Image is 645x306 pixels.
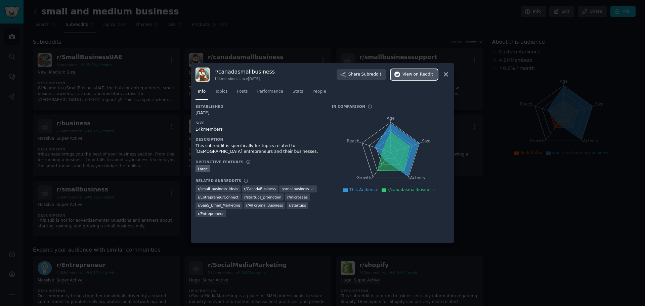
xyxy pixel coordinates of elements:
[244,195,281,200] span: r/ startups_promotion
[391,69,438,80] button: Viewon Reddit
[348,72,381,78] span: Share
[198,89,206,95] span: Info
[388,187,435,192] span: r/canadasmallbusiness
[282,186,309,191] span: r/ smallbusiness
[410,175,426,180] tspan: Activity
[198,195,239,200] span: r/ EntrepreneurConnect
[293,89,303,95] span: Stats
[196,121,322,125] h3: Size
[290,86,305,100] a: Stats
[196,160,244,164] h3: Distinctive Features
[422,138,430,143] tspan: Size
[196,104,322,109] h3: Established
[198,203,240,208] span: r/ SaaS_Email_Marketing
[196,110,322,116] div: [DATE]
[312,89,326,95] span: People
[196,86,208,100] a: Info
[387,116,395,121] tspan: Age
[337,69,386,80] button: ShareSubreddit
[196,68,210,82] img: canadasmallbusiness
[361,72,381,78] span: Subreddit
[414,72,433,78] span: on Reddit
[196,137,322,142] h3: Description
[237,89,248,95] span: Posts
[257,89,283,95] span: Performance
[196,143,322,155] div: This subreddit is specifically for topics related to [DEMOGRAPHIC_DATA] entrepreneurs and their b...
[214,76,275,81] div: 14k members since [DATE]
[196,127,322,133] div: 14k members
[310,86,329,100] a: People
[215,89,227,95] span: Topics
[196,165,210,172] div: Large
[287,195,308,200] span: r/ microsaas
[402,72,433,78] span: View
[289,203,306,208] span: r/ startups
[213,86,230,100] a: Topics
[214,68,275,75] h3: r/ canadasmallbusiness
[347,138,359,143] tspan: Reach
[332,104,365,109] h3: In Comparison
[196,178,241,183] h3: Related Subreddits
[234,86,250,100] a: Posts
[244,186,276,191] span: r/ CanadaBusiness
[198,186,238,191] span: r/ small_business_ideas
[349,187,378,192] span: This Audience
[255,86,286,100] a: Performance
[246,203,283,208] span: r/ AiForSmallBusiness
[198,211,224,216] span: r/ Entrepreneur
[356,175,371,180] tspan: Growth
